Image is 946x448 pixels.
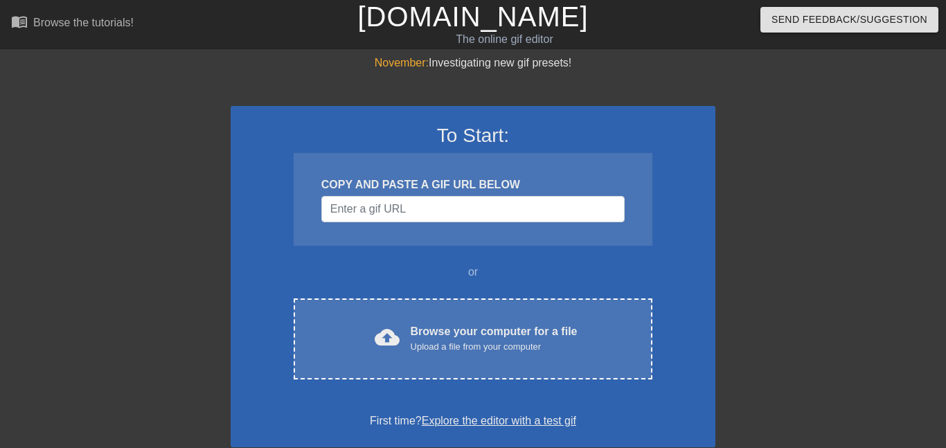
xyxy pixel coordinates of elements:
[249,124,697,147] h3: To Start:
[11,13,134,35] a: Browse the tutorials!
[321,177,625,193] div: COPY AND PASTE A GIF URL BELOW
[33,17,134,28] div: Browse the tutorials!
[322,31,686,48] div: The online gif editor
[375,57,429,69] span: November:
[771,11,927,28] span: Send Feedback/Suggestion
[422,415,576,427] a: Explore the editor with a test gif
[357,1,588,32] a: [DOMAIN_NAME]
[411,340,578,354] div: Upload a file from your computer
[249,413,697,429] div: First time?
[321,196,625,222] input: Username
[375,325,400,350] span: cloud_upload
[11,13,28,30] span: menu_book
[267,264,679,280] div: or
[760,7,938,33] button: Send Feedback/Suggestion
[231,55,715,71] div: Investigating new gif presets!
[411,323,578,354] div: Browse your computer for a file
